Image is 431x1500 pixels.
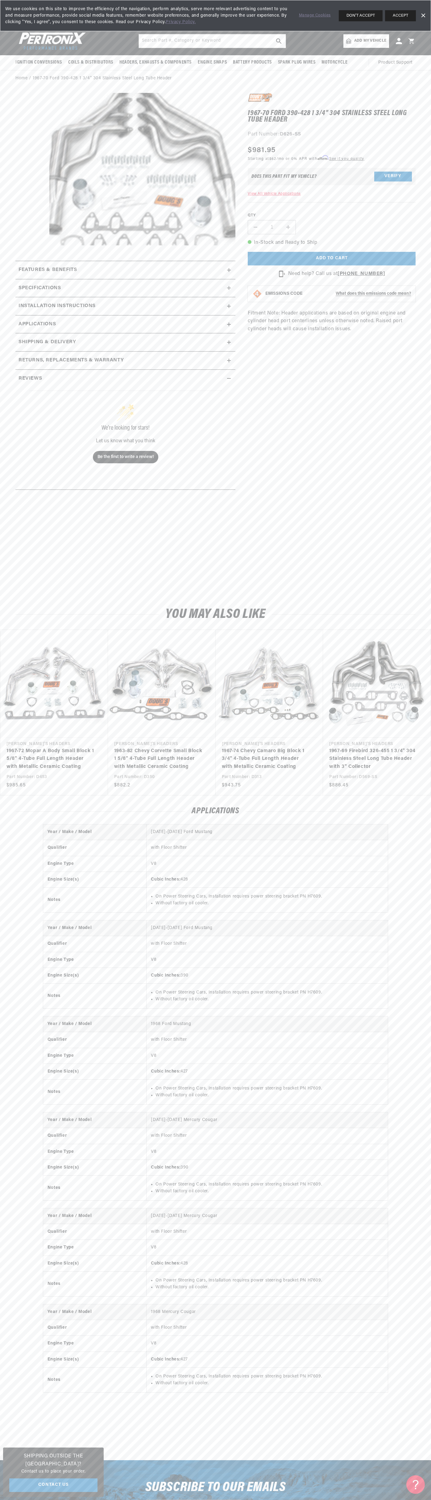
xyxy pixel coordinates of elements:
h2: Returns, Replacements & Warranty [19,356,124,365]
th: Engine Size(s) [43,872,147,888]
th: Year / Make / Model [43,1208,147,1224]
img: Pertronix [15,30,86,52]
td: V8 [147,1144,388,1160]
th: Year / Make / Model [43,1112,147,1128]
th: Year / Make / Model [43,824,147,840]
media-gallery: Gallery Viewer [15,93,235,248]
span: Coils & Distributors [68,59,113,66]
span: Ignition Conversions [15,59,62,66]
li: On Power Steering Cars, Installation requires power steering bracket PN H7609. [155,1277,383,1284]
td: V8 [147,856,388,872]
span: Add my vehicle [354,38,386,44]
th: Engine Type [43,1336,147,1352]
button: EMISSIONS CODEWhat does this emissions code mean? [265,291,411,297]
summary: Ignition Conversions [15,55,65,70]
h2: Reviews [19,375,42,383]
summary: Features & Benefits [15,261,235,279]
td: with Floor Shifter [147,1320,388,1335]
td: 427 [147,1352,388,1367]
button: ACCEPT [385,10,416,21]
th: Qualifier [43,1224,147,1240]
a: 1967-72 Mopar A Body Small Block 1 5/8" 4-Tube Full Length Header with Metallic Ceramic Coating [6,747,96,771]
th: Notes [43,1368,147,1392]
th: Notes [43,984,147,1008]
div: Let us know what you think [29,439,222,444]
li: Without factory oil cooler. [155,996,383,1003]
span: Affirm [317,156,328,160]
strong: D626-SS [280,132,301,137]
span: Motorcycle [321,59,347,66]
span: $981.95 [248,145,276,156]
button: search button [272,34,286,48]
div: Does This part fit My vehicle? [251,174,317,179]
th: Qualifier [43,840,147,856]
strong: EMISSIONS CODE [265,291,303,296]
h3: Subscribe to our emails [145,1482,286,1494]
h2: You may also like [15,609,416,620]
td: [DATE]-[DATE] Mercury Cougar [147,1208,388,1224]
th: Engine Type [43,952,147,968]
summary: Returns, Replacements & Warranty [15,352,235,369]
td: [DATE]-[DATE] Ford Mustang [147,920,388,936]
th: Notes [43,1272,147,1296]
li: On Power Steering Cars, Installation requires power steering bracket PN H7609. [155,1181,383,1188]
a: Contact Us [9,1478,97,1492]
td: [DATE]-[DATE] Mercury Cougar [147,1112,388,1128]
th: Engine Type [43,1048,147,1064]
li: On Power Steering Cars, Installation requires power steering bracket PN H7609. [155,989,383,996]
a: Privacy Policy. [166,20,196,24]
strong: What does this emissions code mean? [336,291,411,296]
td: 428 [147,872,388,888]
span: Engine Swaps [198,59,227,66]
span: $62 [269,157,276,161]
th: Engine Size(s) [43,968,147,984]
summary: Product Support [378,55,416,70]
td: with Floor Shifter [147,1128,388,1144]
summary: Installation instructions [15,297,235,315]
span: Applications [19,320,56,328]
p: Need help? Call us at [288,270,385,278]
a: Manage Cookies [299,12,331,19]
td: [DATE]-[DATE] Ford Mustang [147,824,388,840]
summary: Engine Swaps [195,55,230,70]
th: Year / Make / Model [43,1016,147,1032]
td: V8 [147,1048,388,1064]
a: [PHONE_NUMBER] [338,271,385,276]
summary: Reviews [15,370,235,388]
th: Year / Make / Model [43,920,147,936]
h3: Shipping Outside the [GEOGRAPHIC_DATA]? [9,1452,97,1468]
a: 1967-70 Ford 390-428 1 3/4" 304 Stainless Steel Long Tube Header [33,75,172,82]
nav: breadcrumbs [15,75,416,82]
td: 390 [147,968,388,984]
th: Year / Make / Model [43,1304,147,1320]
summary: Battery Products [230,55,275,70]
td: 428 [147,1256,388,1271]
td: with Floor Shifter [147,840,388,856]
strong: Cubic Inches: [151,1357,180,1362]
strong: Cubic Inches: [151,1069,180,1074]
h2: Shipping & Delivery [19,338,76,346]
input: Search Part #, Category or Keyword [139,34,286,48]
a: Applications [15,315,235,334]
li: Without factory oil cooler. [155,1092,383,1099]
img: Emissions code [252,289,262,299]
td: V8 [147,1336,388,1352]
div: Fitment Note: Header applications are based on original engine and cylinder head port centerlines... [248,93,416,423]
th: Engine Type [43,1144,147,1160]
th: Engine Size(s) [43,1064,147,1079]
th: Engine Type [43,1240,147,1256]
th: Notes [43,1176,147,1200]
h2: Specifications [19,284,61,292]
a: 1967-69 Firebird 326-455 1 3/4" 304 Stainless Steel Long Tube Header with 3" Collector [329,747,418,771]
span: We use cookies on this site to improve the efficiency of the navigation, perform analytics, serve... [5,6,290,25]
th: Notes [43,1080,147,1104]
button: DON'T ACCEPT [339,10,383,21]
summary: Coils & Distributors [65,55,116,70]
div: We’re looking for stars! [29,425,222,431]
a: Add my vehicle [343,34,389,48]
span: Spark Plug Wires [278,59,316,66]
td: 1968 Mercury Cougar [147,1304,388,1320]
th: Engine Size(s) [43,1352,147,1367]
th: Qualifier [43,1128,147,1144]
